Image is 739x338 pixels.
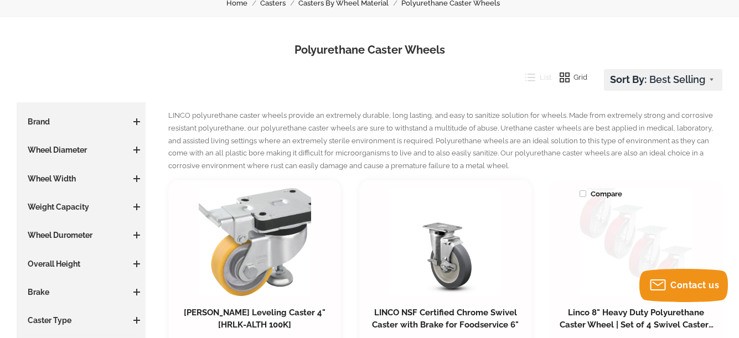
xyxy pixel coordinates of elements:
[184,308,325,330] a: [PERSON_NAME] Leveling Caster 4" [HRLK-ALTH 100K]
[22,258,140,269] h3: Overall Height
[580,188,622,200] span: Compare
[551,69,588,86] button: Grid
[17,42,722,58] h1: Polyurethane Caster Wheels
[22,116,140,127] h3: Brand
[639,269,728,302] button: Contact us
[22,173,140,184] h3: Wheel Width
[168,110,722,173] p: LINCO polyurethane caster wheels provide an extremely durable, long lasting, and easy to sanitize...
[372,308,519,330] a: LINCO NSF Certified Chrome Swivel Caster with Brake for Foodservice 6"
[22,201,140,212] h3: Weight Capacity
[22,315,140,326] h3: Caster Type
[22,230,140,241] h3: Wheel Durometer
[22,144,140,155] h3: Wheel Diameter
[517,69,551,86] button: List
[670,280,719,290] span: Contact us
[22,287,140,298] h3: Brake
